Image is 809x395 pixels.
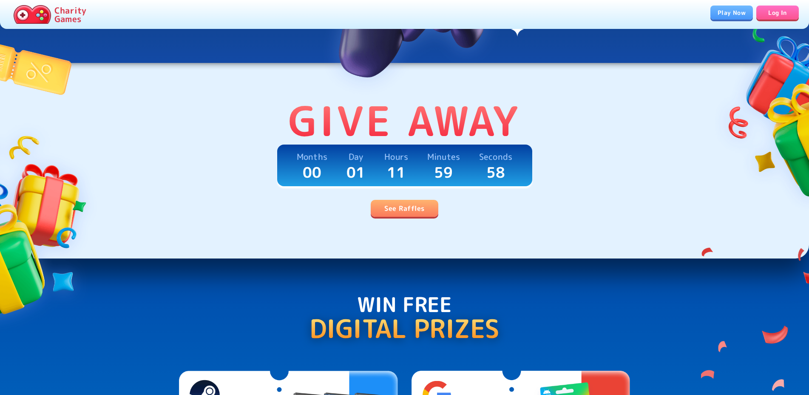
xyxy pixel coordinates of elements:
p: Digital Prizes [309,313,500,344]
a: Log In [756,6,799,20]
p: Day [349,150,363,163]
p: Seconds [479,150,512,163]
a: Play Now [710,6,753,20]
p: 59 [434,163,453,181]
a: Charity Games [10,3,90,26]
a: See Raffles [371,200,438,217]
p: Charity Games [54,6,86,23]
img: Charity.Games [14,5,51,24]
a: Months00Day01Hours11Minutes59Seconds58 [277,145,532,186]
p: Minutes [427,150,460,163]
p: 00 [303,163,322,181]
p: 58 [486,163,505,181]
p: Win Free [309,293,500,316]
p: Give Away [288,97,521,145]
p: 11 [387,163,406,181]
p: 01 [346,163,366,181]
p: Months [297,150,327,163]
p: Hours [384,150,408,163]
